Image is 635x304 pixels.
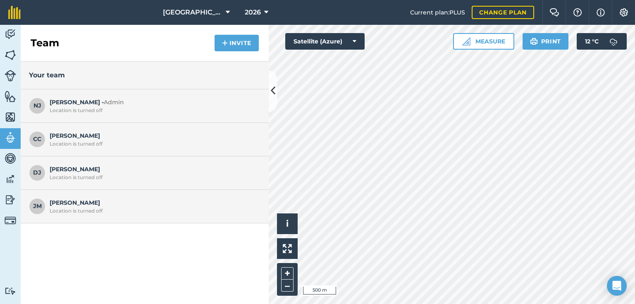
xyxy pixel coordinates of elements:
button: 12 °C [577,33,627,50]
button: – [281,280,294,292]
button: i [277,213,298,234]
img: svg+xml;base64,PD94bWwgdmVyc2lvbj0iMS4wIiBlbmNvZGluZz0idXRmLTgiPz4KPCEtLSBHZW5lcmF0b3I6IEFkb2JlIE... [5,194,16,206]
span: [PERSON_NAME] [50,198,256,214]
img: svg+xml;base64,PHN2ZyB4bWxucz0iaHR0cDovL3d3dy53My5vcmcvMjAwMC9zdmciIHdpZHRoPSI1NiIgaGVpZ2h0PSI2MC... [5,90,16,103]
button: + [281,267,294,280]
span: NJ [29,98,45,114]
span: CC [29,131,45,148]
img: fieldmargin Logo [8,6,21,19]
img: svg+xml;base64,PHN2ZyB4bWxucz0iaHR0cDovL3d3dy53My5vcmcvMjAwMC9zdmciIHdpZHRoPSIxOSIgaGVpZ2h0PSIyNC... [530,36,538,46]
button: Print [523,33,569,50]
img: Two speech bubbles overlapping with the left bubble in the forefront [549,8,559,17]
button: Satellite (Azure) [285,33,365,50]
img: svg+xml;base64,PD94bWwgdmVyc2lvbj0iMS4wIiBlbmNvZGluZz0idXRmLTgiPz4KPCEtLSBHZW5lcmF0b3I6IEFkb2JlIE... [5,215,16,226]
span: 12 ° C [585,33,599,50]
div: Location is turned off [50,141,256,147]
img: svg+xml;base64,PHN2ZyB4bWxucz0iaHR0cDovL3d3dy53My5vcmcvMjAwMC9zdmciIHdpZHRoPSI1NiIgaGVpZ2h0PSI2MC... [5,49,16,61]
span: [PERSON_NAME] - [50,98,256,113]
span: [PERSON_NAME] [50,131,256,147]
h2: Team [31,36,59,50]
img: svg+xml;base64,PD94bWwgdmVyc2lvbj0iMS4wIiBlbmNvZGluZz0idXRmLTgiPz4KPCEtLSBHZW5lcmF0b3I6IEFkb2JlIE... [5,70,16,81]
img: Ruler icon [462,37,470,45]
h3: Your team [29,70,260,81]
img: Four arrows, one pointing top left, one top right, one bottom right and the last bottom left [283,244,292,253]
button: Invite [215,35,259,51]
img: svg+xml;base64,PD94bWwgdmVyc2lvbj0iMS4wIiBlbmNvZGluZz0idXRmLTgiPz4KPCEtLSBHZW5lcmF0b3I6IEFkb2JlIE... [5,152,16,165]
img: svg+xml;base64,PHN2ZyB4bWxucz0iaHR0cDovL3d3dy53My5vcmcvMjAwMC9zdmciIHdpZHRoPSI1NiIgaGVpZ2h0PSI2MC... [5,111,16,123]
span: Admin [104,98,124,106]
img: svg+xml;base64,PD94bWwgdmVyc2lvbj0iMS4wIiBlbmNvZGluZz0idXRmLTgiPz4KPCEtLSBHZW5lcmF0b3I6IEFkb2JlIE... [5,287,16,295]
a: Change plan [472,6,534,19]
span: [GEOGRAPHIC_DATA] [163,7,222,17]
img: svg+xml;base64,PD94bWwgdmVyc2lvbj0iMS4wIiBlbmNvZGluZz0idXRmLTgiPz4KPCEtLSBHZW5lcmF0b3I6IEFkb2JlIE... [5,132,16,144]
span: 2026 [245,7,261,17]
img: svg+xml;base64,PD94bWwgdmVyc2lvbj0iMS4wIiBlbmNvZGluZz0idXRmLTgiPz4KPCEtLSBHZW5lcmF0b3I6IEFkb2JlIE... [5,173,16,185]
img: A question mark icon [573,8,582,17]
span: i [286,218,289,229]
img: svg+xml;base64,PHN2ZyB4bWxucz0iaHR0cDovL3d3dy53My5vcmcvMjAwMC9zdmciIHdpZHRoPSIxNyIgaGVpZ2h0PSIxNy... [597,7,605,17]
img: A cog icon [619,8,629,17]
button: Measure [453,33,514,50]
div: Location is turned off [50,107,256,114]
span: [PERSON_NAME] [50,165,256,180]
div: Location is turned off [50,208,256,214]
span: Current plan : PLUS [410,8,465,17]
img: svg+xml;base64,PD94bWwgdmVyc2lvbj0iMS4wIiBlbmNvZGluZz0idXRmLTgiPz4KPCEtLSBHZW5lcmF0b3I6IEFkb2JlIE... [5,28,16,41]
div: Open Intercom Messenger [607,276,627,296]
span: DJ [29,165,45,181]
div: Location is turned off [50,174,256,181]
span: JM [29,198,45,215]
img: svg+xml;base64,PD94bWwgdmVyc2lvbj0iMS4wIiBlbmNvZGluZz0idXRmLTgiPz4KPCEtLSBHZW5lcmF0b3I6IEFkb2JlIE... [605,33,622,50]
img: svg+xml;base64,PHN2ZyB4bWxucz0iaHR0cDovL3d3dy53My5vcmcvMjAwMC9zdmciIHdpZHRoPSIxNCIgaGVpZ2h0PSIyNC... [222,38,228,48]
